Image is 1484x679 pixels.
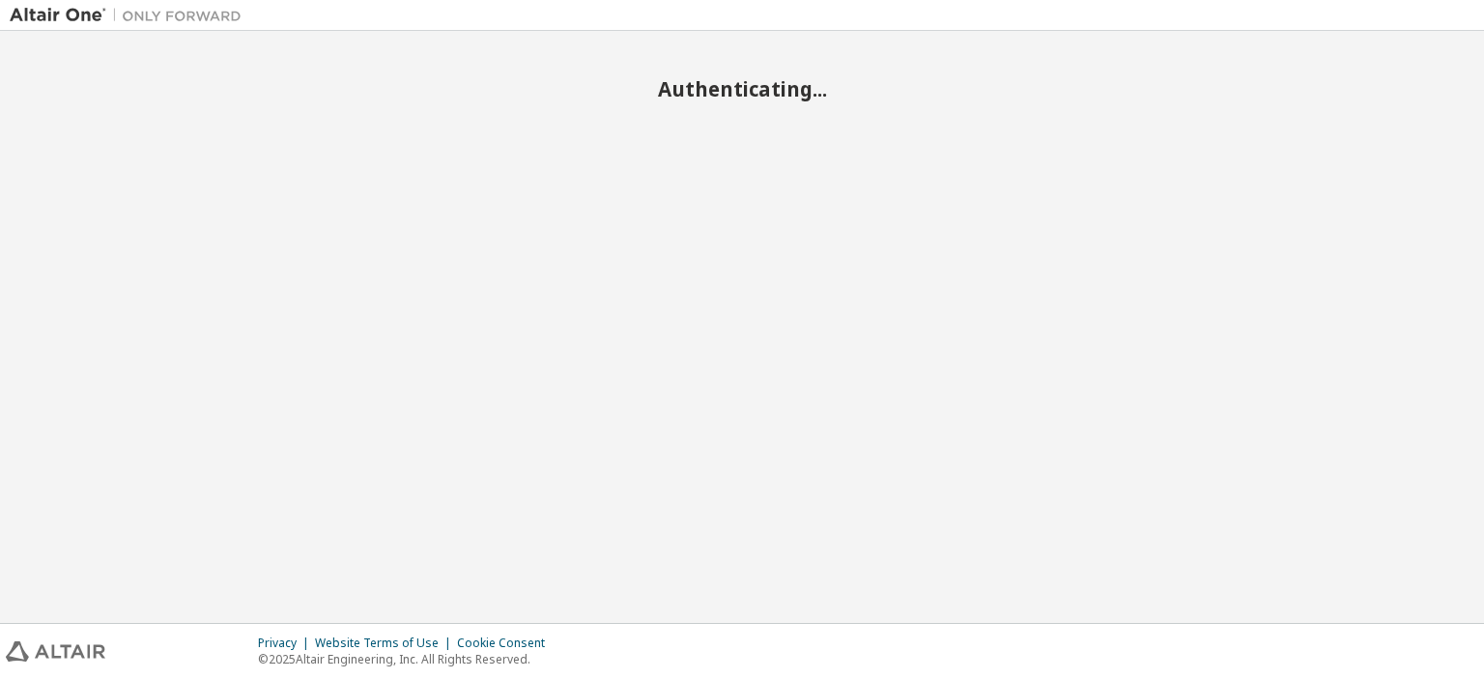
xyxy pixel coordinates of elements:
div: Website Terms of Use [315,636,457,651]
img: Altair One [10,6,251,25]
img: altair_logo.svg [6,641,105,662]
p: © 2025 Altair Engineering, Inc. All Rights Reserved. [258,651,556,667]
h2: Authenticating... [10,76,1474,101]
div: Privacy [258,636,315,651]
div: Cookie Consent [457,636,556,651]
